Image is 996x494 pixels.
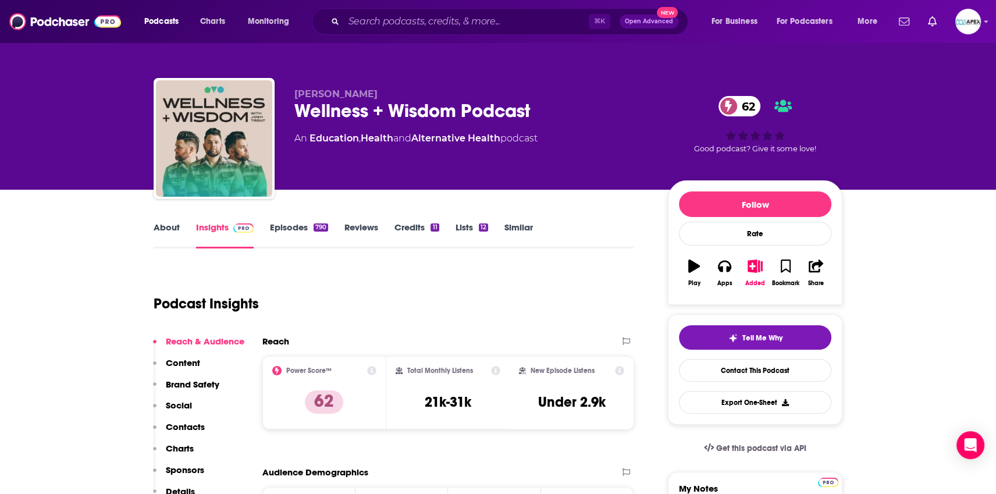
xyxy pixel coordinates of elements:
[193,12,232,31] a: Charts
[144,13,179,30] span: Podcasts
[153,379,219,400] button: Brand Safety
[431,223,439,232] div: 11
[849,12,892,31] button: open menu
[716,443,806,453] span: Get this podcast via API
[740,252,770,294] button: Added
[323,8,699,35] div: Search podcasts, credits, & more...
[625,19,673,24] span: Open Advanced
[679,222,831,246] div: Rate
[456,222,488,248] a: Lists12
[589,14,610,29] span: ⌘ K
[679,391,831,414] button: Export One-Sheet
[294,132,538,145] div: An podcast
[394,222,439,248] a: Credits11
[314,223,328,232] div: 790
[955,9,981,34] span: Logged in as Apex
[286,367,332,375] h2: Power Score™
[425,393,471,411] h3: 21k-31k
[166,400,192,411] p: Social
[538,393,606,411] h3: Under 2.9k
[745,280,765,287] div: Added
[262,467,368,478] h2: Audience Demographics
[200,13,225,30] span: Charts
[305,390,343,414] p: 62
[657,7,678,18] span: New
[166,464,204,475] p: Sponsors
[233,223,254,233] img: Podchaser Pro
[955,9,981,34] img: User Profile
[688,280,700,287] div: Play
[153,336,244,357] button: Reach & Audience
[166,421,205,432] p: Contacts
[294,88,378,99] span: [PERSON_NAME]
[894,12,914,31] a: Show notifications dropdown
[709,252,739,294] button: Apps
[154,295,259,312] h1: Podcast Insights
[136,12,194,31] button: open menu
[777,13,833,30] span: For Podcasters
[531,367,595,375] h2: New Episode Listens
[166,357,200,368] p: Content
[344,222,378,248] a: Reviews
[156,80,272,197] img: Wellness + Wisdom Podcast
[9,10,121,33] img: Podchaser - Follow, Share and Rate Podcasts
[770,252,801,294] button: Bookmark
[679,325,831,350] button: tell me why sparkleTell Me Why
[718,96,761,116] a: 62
[712,13,757,30] span: For Business
[196,222,254,248] a: InsightsPodchaser Pro
[240,12,304,31] button: open menu
[818,476,838,487] a: Pro website
[153,421,205,443] button: Contacts
[407,367,473,375] h2: Total Monthly Listens
[818,478,838,487] img: Podchaser Pro
[344,12,589,31] input: Search podcasts, credits, & more...
[679,191,831,217] button: Follow
[361,133,393,144] a: Health
[153,464,204,486] button: Sponsors
[668,88,842,161] div: 62Good podcast? Give it some love!
[808,280,824,287] div: Share
[703,12,772,31] button: open menu
[730,96,761,116] span: 62
[772,280,799,287] div: Bookmark
[504,222,533,248] a: Similar
[956,431,984,459] div: Open Intercom Messenger
[153,443,194,464] button: Charts
[858,13,877,30] span: More
[393,133,411,144] span: and
[154,222,180,248] a: About
[153,400,192,421] button: Social
[153,357,200,379] button: Content
[310,133,359,144] a: Education
[166,443,194,454] p: Charts
[166,379,219,390] p: Brand Safety
[695,434,816,463] a: Get this podcast via API
[955,9,981,34] button: Show profile menu
[262,336,289,347] h2: Reach
[679,252,709,294] button: Play
[769,12,849,31] button: open menu
[801,252,831,294] button: Share
[479,223,488,232] div: 12
[923,12,941,31] a: Show notifications dropdown
[717,280,732,287] div: Apps
[270,222,328,248] a: Episodes790
[166,336,244,347] p: Reach & Audience
[359,133,361,144] span: ,
[742,333,782,343] span: Tell Me Why
[728,333,738,343] img: tell me why sparkle
[620,15,678,29] button: Open AdvancedNew
[411,133,500,144] a: Alternative Health
[248,13,289,30] span: Monitoring
[679,359,831,382] a: Contact This Podcast
[694,144,816,153] span: Good podcast? Give it some love!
